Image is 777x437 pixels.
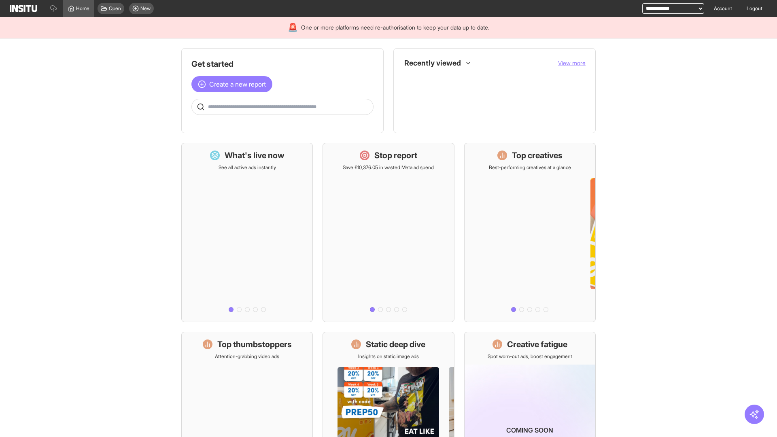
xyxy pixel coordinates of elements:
h1: Top thumbstoppers [217,339,292,350]
p: Insights on static image ads [358,353,419,360]
a: Stop reportSave £10,376.05 in wasted Meta ad spend [323,143,454,322]
a: Top creativesBest-performing creatives at a glance [464,143,596,322]
span: Home [76,5,89,12]
button: Create a new report [191,76,272,92]
span: Open [109,5,121,12]
p: Save £10,376.05 in wasted Meta ad spend [343,164,434,171]
div: 🚨 [288,22,298,33]
p: Best-performing creatives at a glance [489,164,571,171]
span: One or more platforms need re-authorisation to keep your data up to date. [301,23,489,32]
h1: Stop report [374,150,417,161]
h1: Static deep dive [366,339,425,350]
h1: Get started [191,58,374,70]
button: View more [558,59,586,67]
span: View more [558,59,586,66]
h1: Top creatives [512,150,563,161]
img: Logo [10,5,37,12]
h1: What's live now [225,150,284,161]
p: See all active ads instantly [219,164,276,171]
a: What's live nowSee all active ads instantly [181,143,313,322]
span: Create a new report [209,79,266,89]
p: Attention-grabbing video ads [215,353,279,360]
span: New [140,5,151,12]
